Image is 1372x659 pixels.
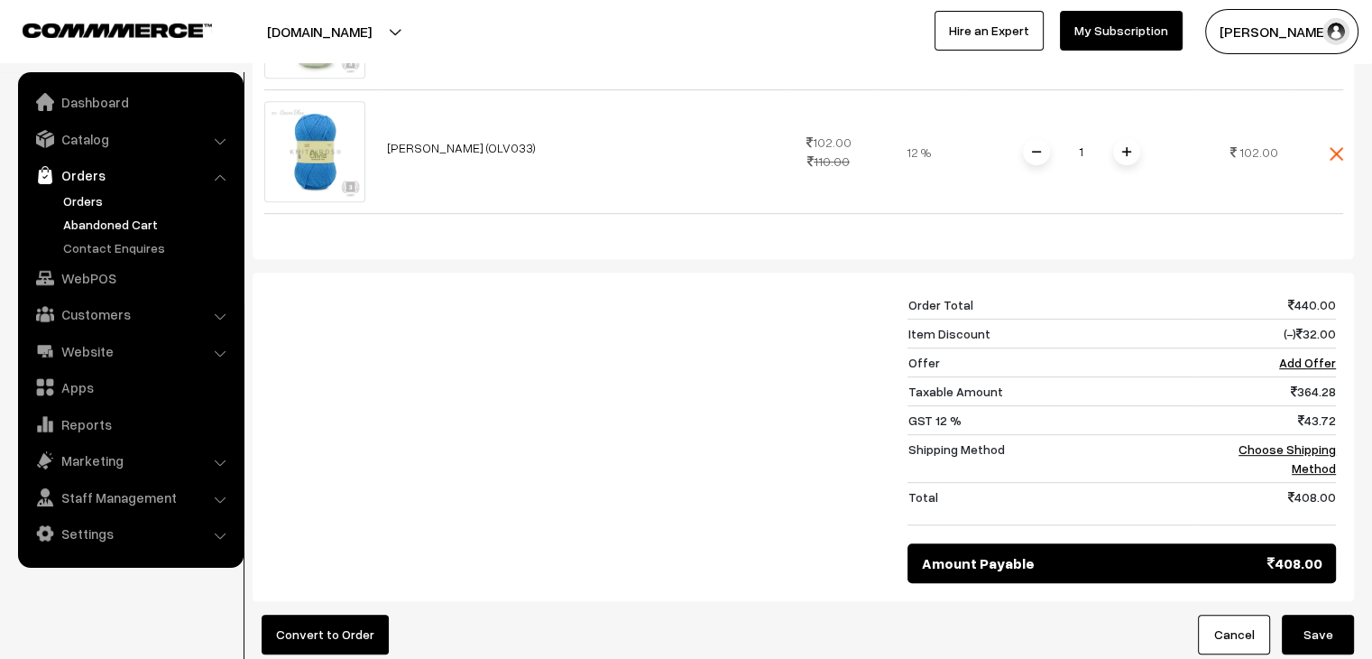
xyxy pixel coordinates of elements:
strike: 110.00 [807,153,850,169]
img: 1000051428.jpg [264,101,365,202]
a: COMMMERCE [23,18,180,40]
a: Abandoned Cart [59,215,237,234]
td: Total [907,483,1199,525]
td: 102.00 [784,90,874,214]
td: Item Discount [907,320,1199,348]
a: Customers [23,298,237,330]
a: Staff Management [23,481,237,514]
img: user [1322,18,1349,45]
span: 12 % [907,144,931,160]
button: Save [1282,615,1354,654]
a: Settings [23,517,237,550]
a: Cancel [1198,615,1270,654]
td: 43.72 [1199,406,1336,435]
img: plusI [1122,147,1131,156]
div: Domain Overview [69,107,161,118]
td: 440.00 [1199,291,1336,320]
a: [PERSON_NAME] (OLV033) [387,140,536,155]
td: Taxable Amount [907,377,1199,406]
td: 364.28 [1199,377,1336,406]
a: Dashboard [23,86,237,118]
img: tab_keywords_by_traffic_grey.svg [180,105,194,119]
a: My Subscription [1060,11,1183,51]
a: Marketing [23,444,237,477]
td: Offer [907,348,1199,377]
img: COMMMERCE [23,23,212,37]
td: Shipping Method [907,435,1199,483]
a: Website [23,335,237,367]
span: Amount Payable [921,552,1034,574]
a: Contact Enquires [59,238,237,257]
td: Order Total [907,291,1199,320]
a: Choose Shipping Method [1238,441,1336,476]
a: Apps [23,371,237,404]
td: 408.00 [1199,483,1336,525]
a: Orders [23,159,237,191]
a: Catalog [23,123,237,155]
a: Reports [23,408,237,441]
img: close [1330,147,1343,161]
a: Hire an Expert [935,11,1044,51]
button: [PERSON_NAME]… [1205,9,1358,54]
td: (-) 32.00 [1199,320,1336,348]
a: WebPOS [23,262,237,294]
div: Domain: [DOMAIN_NAME] [47,47,198,61]
img: minus [1032,147,1041,156]
a: Orders [59,191,237,210]
div: v 4.0.25 [51,29,88,43]
span: 408.00 [1267,552,1322,574]
td: GST 12 % [907,406,1199,435]
a: Add Offer [1279,355,1336,370]
div: Keywords by Traffic [199,107,304,118]
img: logo_orange.svg [29,29,43,43]
span: 102.00 [1239,144,1278,160]
img: tab_domain_overview_orange.svg [49,105,63,119]
button: Convert to Order [262,615,389,654]
img: website_grey.svg [29,47,43,61]
button: [DOMAIN_NAME] [204,9,435,54]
